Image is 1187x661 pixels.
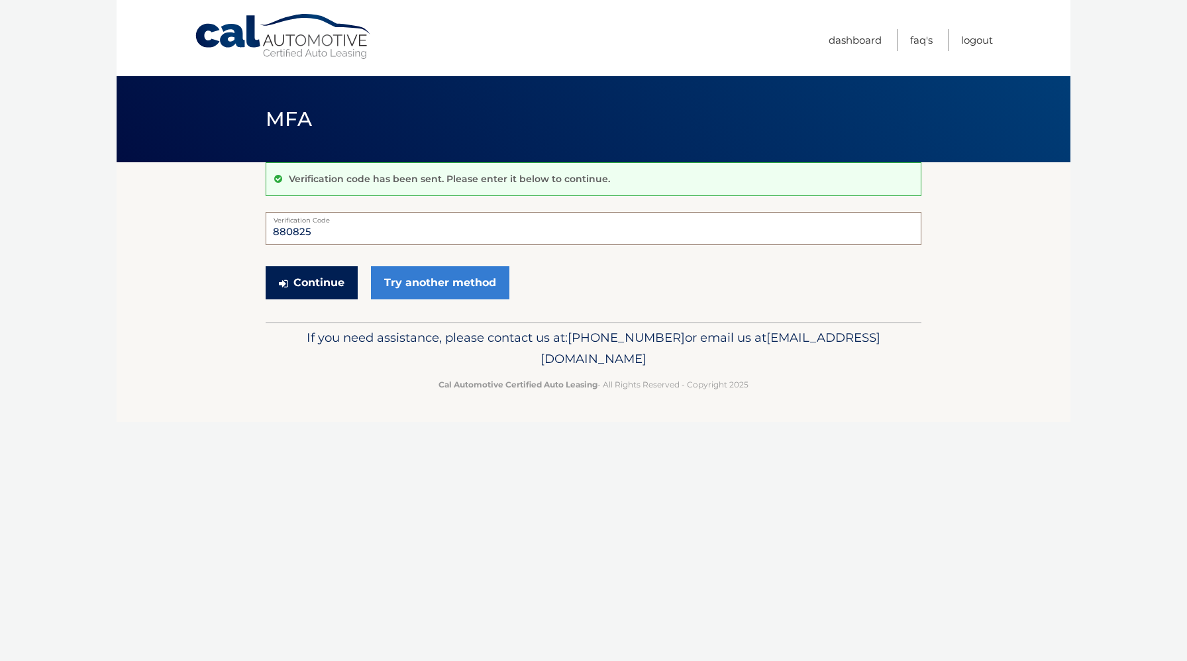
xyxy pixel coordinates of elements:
a: Try another method [371,266,509,299]
p: Verification code has been sent. Please enter it below to continue. [289,173,610,185]
button: Continue [266,266,358,299]
a: Logout [961,29,993,51]
strong: Cal Automotive Certified Auto Leasing [439,380,597,389]
span: [EMAIL_ADDRESS][DOMAIN_NAME] [541,330,880,366]
a: Cal Automotive [194,13,373,60]
a: Dashboard [829,29,882,51]
input: Verification Code [266,212,921,245]
label: Verification Code [266,212,921,223]
p: If you need assistance, please contact us at: or email us at [274,327,913,370]
p: - All Rights Reserved - Copyright 2025 [274,378,913,391]
span: MFA [266,107,312,131]
span: [PHONE_NUMBER] [568,330,685,345]
a: FAQ's [910,29,933,51]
